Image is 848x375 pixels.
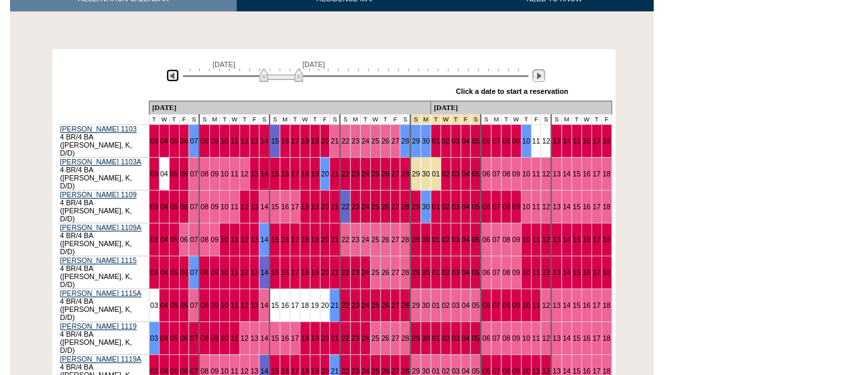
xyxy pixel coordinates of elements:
a: 05 [170,137,178,145]
a: 01 [432,268,440,276]
a: 24 [361,301,369,309]
a: 08 [502,268,510,276]
a: 07 [190,301,198,309]
a: 24 [361,137,369,145]
a: 16 [281,170,289,178]
a: 26 [381,137,389,145]
a: 10 [221,203,229,211]
a: 04 [160,268,168,276]
a: 26 [381,203,389,211]
a: 16 [281,137,289,145]
a: 26 [381,334,389,342]
a: 02 [442,268,450,276]
a: 12 [241,203,249,211]
a: 06 [482,268,490,276]
a: 22 [341,301,349,309]
a: 04 [462,235,470,244]
a: 20 [321,235,329,244]
a: 16 [583,203,591,211]
a: 12 [542,301,550,309]
a: 28 [401,301,409,309]
a: 08 [502,203,510,211]
a: 11 [231,137,239,145]
a: 19 [311,268,319,276]
a: 10 [221,170,229,178]
a: 23 [351,334,359,342]
a: 09 [210,268,219,276]
a: 13 [552,301,560,309]
a: 09 [210,301,219,309]
a: 21 [330,235,339,244]
a: 08 [200,235,208,244]
a: 17 [291,235,299,244]
a: 26 [381,268,389,276]
a: 11 [231,170,239,178]
a: 03 [452,203,460,211]
a: 29 [412,137,420,145]
a: 03 [150,170,158,178]
a: 22 [341,203,349,211]
a: 06 [180,235,188,244]
a: 07 [492,170,500,178]
a: 05 [471,137,479,145]
a: 02 [442,301,450,309]
a: 02 [442,235,450,244]
a: 07 [190,170,198,178]
a: 06 [482,203,490,211]
a: 01 [432,137,440,145]
a: 07 [190,334,198,342]
a: 26 [381,235,389,244]
a: 07 [492,137,500,145]
a: 30 [422,235,430,244]
a: 11 [532,235,540,244]
a: 09 [512,170,520,178]
a: [PERSON_NAME] 1109A [60,223,141,231]
a: 15 [572,301,581,309]
a: 10 [221,301,229,309]
a: 14 [562,170,570,178]
img: Previous [166,69,179,82]
a: 25 [371,203,379,211]
a: 06 [180,203,188,211]
a: 12 [542,268,550,276]
a: 28 [401,137,409,145]
a: 17 [593,235,601,244]
a: 20 [321,170,329,178]
a: 20 [321,137,329,145]
a: 07 [492,235,500,244]
a: 08 [200,137,208,145]
a: 09 [512,235,520,244]
a: 25 [371,334,379,342]
a: 03 [150,268,158,276]
a: 29 [412,268,420,276]
a: 11 [532,203,540,211]
a: 21 [330,170,339,178]
a: 06 [180,137,188,145]
a: 17 [593,203,601,211]
a: 04 [462,301,470,309]
a: 04 [160,203,168,211]
a: 02 [442,170,450,178]
a: 18 [301,334,309,342]
a: 09 [512,301,520,309]
a: 03 [452,170,460,178]
a: 11 [532,301,540,309]
a: 17 [291,137,299,145]
a: 14 [562,268,570,276]
a: 13 [251,268,259,276]
a: 28 [401,334,409,342]
a: 09 [210,203,219,211]
a: 27 [391,203,400,211]
a: 09 [512,137,520,145]
a: 16 [583,137,591,145]
a: 15 [572,203,581,211]
a: 04 [462,170,470,178]
a: 29 [412,334,420,342]
a: 16 [583,301,591,309]
a: 13 [552,203,560,211]
a: 10 [522,170,530,178]
a: 24 [361,334,369,342]
a: 27 [391,268,400,276]
a: [PERSON_NAME] 1115 [60,256,137,264]
a: 13 [251,301,259,309]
